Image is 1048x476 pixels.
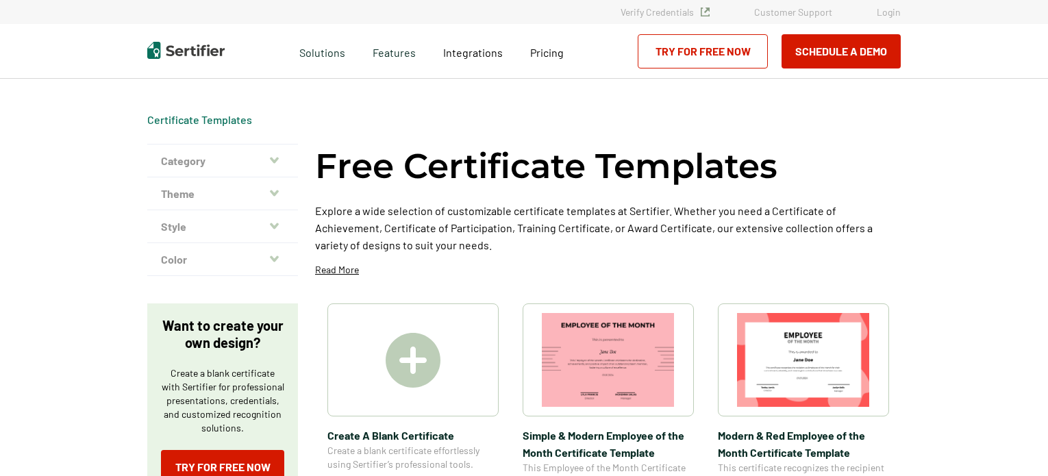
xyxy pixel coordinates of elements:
a: Customer Support [754,6,832,18]
span: Features [373,42,416,60]
span: Create a blank certificate effortlessly using Sertifier’s professional tools. [327,444,499,471]
button: Theme [147,177,298,210]
span: Modern & Red Employee of the Month Certificate Template [718,427,889,461]
span: Create A Blank Certificate [327,427,499,444]
a: Try for Free Now [638,34,768,68]
p: Explore a wide selection of customizable certificate templates at Sertifier. Whether you need a C... [315,202,901,253]
a: Login [877,6,901,18]
a: Certificate Templates [147,113,252,126]
span: Integrations [443,46,503,59]
span: Solutions [299,42,345,60]
p: Create a blank certificate with Sertifier for professional presentations, credentials, and custom... [161,366,284,435]
span: Certificate Templates [147,113,252,127]
button: Color [147,243,298,276]
img: Simple & Modern Employee of the Month Certificate Template [542,313,675,407]
a: Integrations [443,42,503,60]
h1: Free Certificate Templates [315,144,777,188]
div: Breadcrumb [147,113,252,127]
img: Verified [701,8,710,16]
span: Pricing [530,46,564,59]
img: Sertifier | Digital Credentialing Platform [147,42,225,59]
button: Style [147,210,298,243]
p: Read More [315,263,359,277]
span: Simple & Modern Employee of the Month Certificate Template [523,427,694,461]
img: Create A Blank Certificate [386,333,440,388]
a: Verify Credentials [621,6,710,18]
button: Category [147,145,298,177]
img: Modern & Red Employee of the Month Certificate Template [737,313,870,407]
a: Pricing [530,42,564,60]
p: Want to create your own design? [161,317,284,351]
